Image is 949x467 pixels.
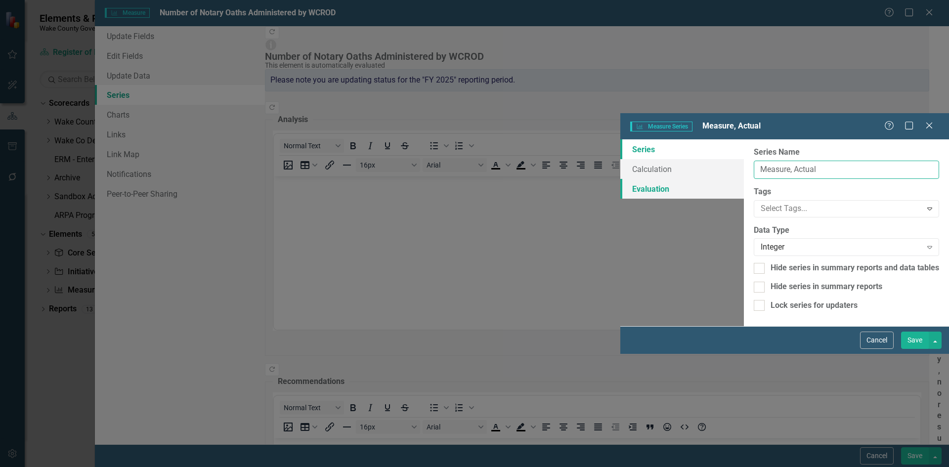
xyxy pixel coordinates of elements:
button: Cancel [860,332,894,349]
label: Series Name [754,147,939,158]
div: Hide series in summary reports [771,281,882,293]
div: Hide series in summary reports and data tables [771,262,939,274]
label: Tags [754,186,939,198]
a: Series [620,139,744,159]
button: Save [901,332,929,349]
a: Evaluation [620,179,744,199]
input: Series Name [754,161,939,179]
div: Lock series for updaters [771,300,858,311]
a: Calculation [620,159,744,179]
span: Measure Series [630,122,692,131]
div: Integer [761,242,922,253]
label: Data Type [754,225,939,236]
span: Measure, Actual [702,121,761,130]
